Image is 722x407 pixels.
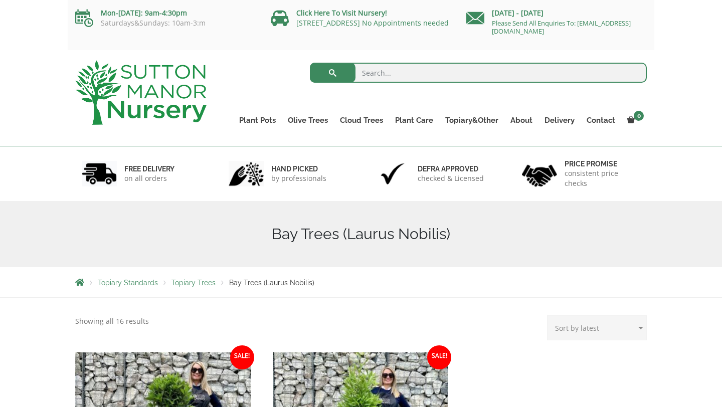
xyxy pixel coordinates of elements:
p: checked & Licensed [418,173,484,183]
h6: Defra approved [418,164,484,173]
h6: hand picked [271,164,326,173]
a: Olive Trees [282,113,334,127]
a: Contact [581,113,621,127]
a: Topiary Trees [171,279,216,287]
a: Plant Care [389,113,439,127]
a: About [504,113,538,127]
a: Delivery [538,113,581,127]
p: [DATE] - [DATE] [466,7,647,19]
a: Click Here To Visit Nursery! [296,8,387,18]
p: Mon-[DATE]: 9am-4:30pm [75,7,256,19]
img: 2.jpg [229,161,264,186]
p: on all orders [124,173,174,183]
a: Plant Pots [233,113,282,127]
a: Topiary&Other [439,113,504,127]
span: Bay Trees (Laurus Nobilis) [229,279,314,287]
p: consistent price checks [565,168,641,188]
span: Sale! [230,345,254,369]
a: Topiary Standards [98,279,158,287]
a: [STREET_ADDRESS] No Appointments needed [296,18,449,28]
span: Sale! [427,345,451,369]
a: Cloud Trees [334,113,389,127]
h6: Price promise [565,159,641,168]
p: by professionals [271,173,326,183]
select: Shop order [547,315,647,340]
h6: FREE DELIVERY [124,164,174,173]
img: 4.jpg [522,158,557,189]
span: 0 [634,111,644,121]
a: Please Send All Enquiries To: [EMAIL_ADDRESS][DOMAIN_NAME] [492,19,631,36]
a: 0 [621,113,647,127]
img: logo [75,60,207,125]
p: Showing all 16 results [75,315,149,327]
img: 3.jpg [375,161,410,186]
p: Saturdays&Sundays: 10am-3:m [75,19,256,27]
input: Search... [310,63,647,83]
nav: Breadcrumbs [75,278,647,286]
img: 1.jpg [82,161,117,186]
h1: Bay Trees (Laurus Nobilis) [75,225,647,243]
